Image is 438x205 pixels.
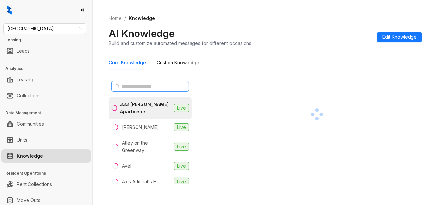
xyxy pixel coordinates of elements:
div: 333 [PERSON_NAME] Apartments [120,101,171,115]
span: Live [174,123,189,131]
div: Core Knowledge [109,59,146,66]
span: Live [174,178,189,186]
h2: AI Knowledge [109,27,175,40]
div: Custom Knowledge [157,59,199,66]
span: Live [174,104,189,112]
h3: Resident Operations [5,171,92,176]
a: Communities [17,117,44,131]
a: Units [17,133,27,147]
li: Leads [1,44,91,58]
span: Knowledge [129,15,155,21]
li: / [124,15,126,22]
span: Fairfield [7,24,82,34]
li: Communities [1,117,91,131]
h3: Data Management [5,110,92,116]
div: Axis Admiral's Hill [122,178,160,185]
a: Leasing [17,73,33,86]
a: Knowledge [17,149,43,163]
li: Units [1,133,91,147]
a: Leads [17,44,30,58]
span: Edit Knowledge [382,34,417,41]
li: Rent Collections [1,178,91,191]
li: Collections [1,89,91,102]
span: search [115,84,120,89]
div: Build and customize automated messages for different occasions. [109,40,252,47]
div: Avel [122,162,131,170]
div: Atley on the Greenway [122,139,171,154]
h3: Analytics [5,66,92,72]
div: [PERSON_NAME] [122,124,159,131]
a: Home [107,15,123,22]
span: Live [174,143,189,151]
a: Collections [17,89,41,102]
li: Knowledge [1,149,91,163]
a: Rent Collections [17,178,52,191]
h3: Leasing [5,37,92,43]
span: Live [174,162,189,170]
button: Edit Knowledge [377,32,422,42]
img: logo [7,5,12,15]
li: Leasing [1,73,91,86]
